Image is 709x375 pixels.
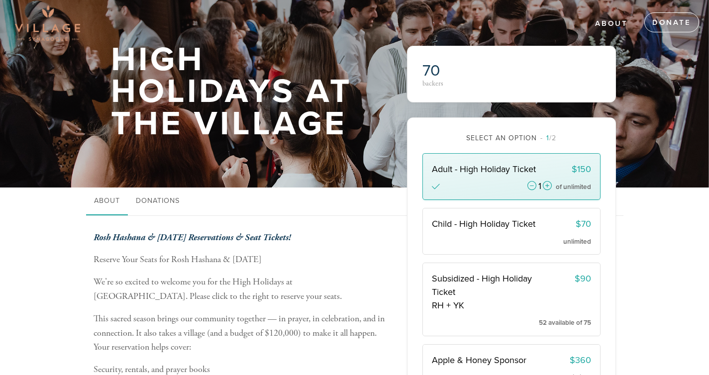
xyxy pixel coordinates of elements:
span: Apple & Honey Sponsor [432,355,526,366]
a: About [86,187,128,215]
span: /2 [540,134,556,142]
span: 90 [580,273,591,284]
span: $ [572,164,577,175]
span: $ [576,218,581,229]
span: of [556,183,562,191]
span: RH + YK [432,299,539,312]
div: backers [422,80,508,87]
a: Donations [128,187,188,215]
span: unlimited [563,183,591,191]
span: Child - High Holiday Ticket [432,218,535,229]
span: 52 [539,319,547,327]
span: 150 [577,164,591,175]
span: $ [570,355,575,366]
img: Village-sdquare-png-1_0.png [15,5,80,41]
p: Reserve Your Seats for Rosh Hashana & [DATE] [94,253,392,267]
span: unlimited [563,238,591,246]
span: Subsidized - High Holiday Ticket [432,273,532,297]
span: 75 [584,319,591,327]
div: Select an option [422,133,601,143]
span: Adult - High Holiday Ticket [432,164,536,175]
span: 70 [422,61,440,80]
span: available of [548,319,582,327]
span: 360 [575,355,591,366]
b: Rosh Hashana & [DATE] Reservations & Seat Tickets! [94,232,291,243]
a: About [588,14,635,33]
span: $ [575,273,580,284]
h1: High Holidays At The Village [111,44,375,140]
a: Donate [644,12,699,32]
span: 70 [581,218,591,229]
p: We're so excited to welcome you for the High Holidays at [GEOGRAPHIC_DATA]. Please click to the r... [94,275,392,304]
div: 1 [538,182,541,190]
span: 1 [546,134,549,142]
p: This sacred season brings our community together — in prayer, in celebration, and in connection. ... [94,312,392,355]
